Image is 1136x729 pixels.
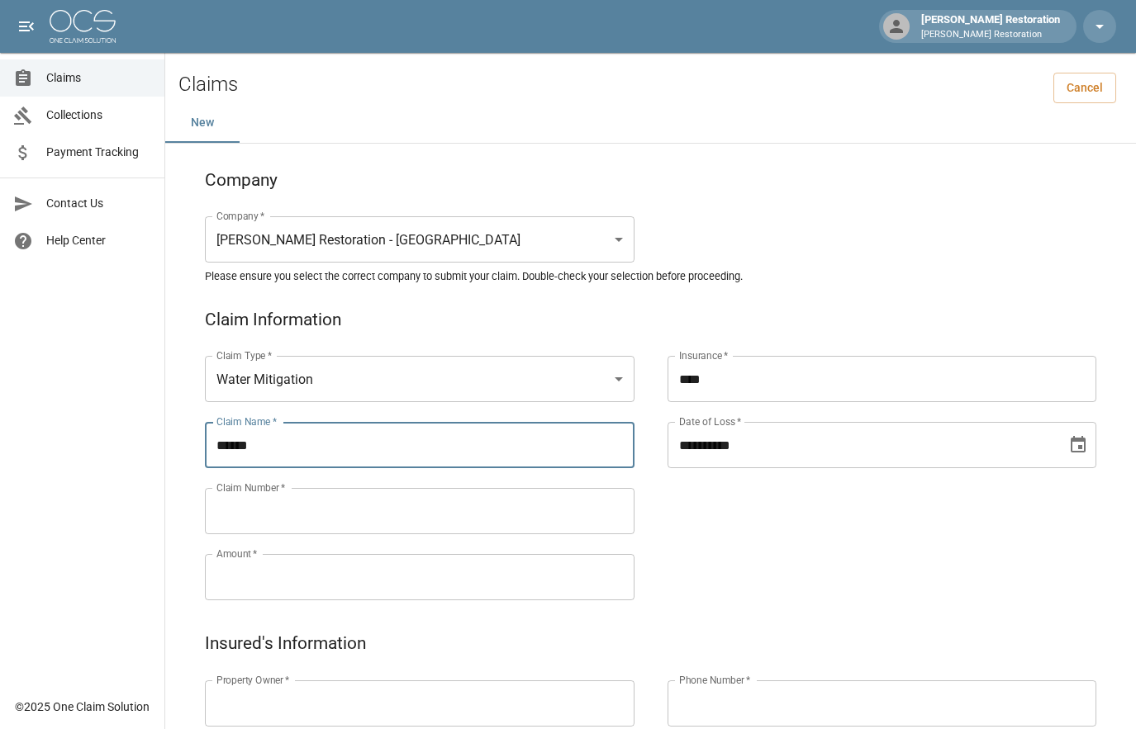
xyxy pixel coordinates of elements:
[165,103,240,143] button: New
[679,673,750,687] label: Phone Number
[46,232,151,249] span: Help Center
[216,414,277,428] label: Claim Name
[1053,73,1116,103] a: Cancel
[921,28,1060,42] p: [PERSON_NAME] Restoration
[216,547,258,561] label: Amount
[216,348,272,362] label: Claim Type
[679,348,728,362] label: Insurance
[15,698,150,715] div: © 2025 One Claim Solution
[178,73,238,97] h2: Claims
[46,144,151,161] span: Payment Tracking
[915,12,1067,41] div: [PERSON_NAME] Restoration
[50,10,116,43] img: ocs-logo-white-transparent.png
[205,356,635,402] div: Water Mitigation
[46,69,151,87] span: Claims
[165,103,1136,143] div: dynamic tabs
[205,269,1096,283] h5: Please ensure you select the correct company to submit your claim. Double-check your selection be...
[46,107,151,124] span: Collections
[10,10,43,43] button: open drawer
[46,195,151,212] span: Contact Us
[679,414,741,428] label: Date of Loss
[1062,428,1095,462] button: Choose date, selected date is Aug 29, 2025
[216,209,265,223] label: Company
[205,216,635,263] div: [PERSON_NAME] Restoration - [GEOGRAPHIC_DATA]
[216,673,290,687] label: Property Owner
[216,480,285,495] label: Claim Number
